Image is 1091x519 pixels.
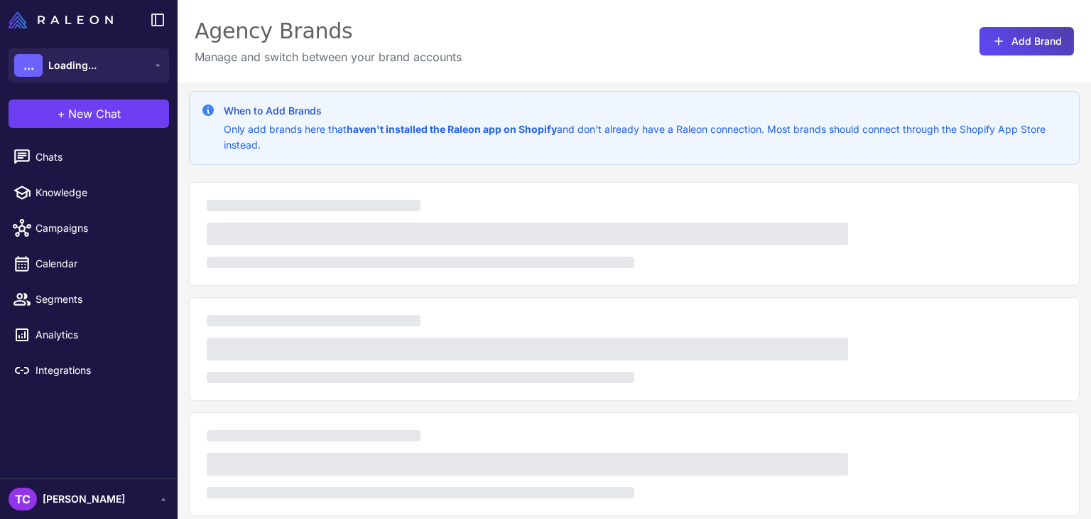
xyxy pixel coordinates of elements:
[347,123,557,135] strong: haven't installed the Raleon app on Shopify
[9,488,37,510] div: TC
[9,48,169,82] button: ...Loading...
[36,220,161,236] span: Campaigns
[58,105,65,122] span: +
[36,363,161,378] span: Integrations
[6,355,172,385] a: Integrations
[14,54,43,77] div: ...
[48,58,97,73] span: Loading...
[6,249,172,279] a: Calendar
[6,178,172,208] a: Knowledge
[6,213,172,243] a: Campaigns
[36,291,161,307] span: Segments
[195,17,462,46] div: Agency Brands
[6,284,172,314] a: Segments
[6,320,172,350] a: Analytics
[224,103,1068,119] h3: When to Add Brands
[36,327,161,343] span: Analytics
[36,149,161,165] span: Chats
[36,256,161,272] span: Calendar
[68,105,121,122] span: New Chat
[36,185,161,200] span: Knowledge
[43,491,125,507] span: [PERSON_NAME]
[979,27,1074,55] button: Add Brand
[9,100,169,128] button: +New Chat
[6,142,172,172] a: Chats
[9,11,113,28] img: Raleon Logo
[195,48,462,65] p: Manage and switch between your brand accounts
[224,122,1068,153] p: Only add brands here that and don't already have a Raleon connection. Most brands should connect ...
